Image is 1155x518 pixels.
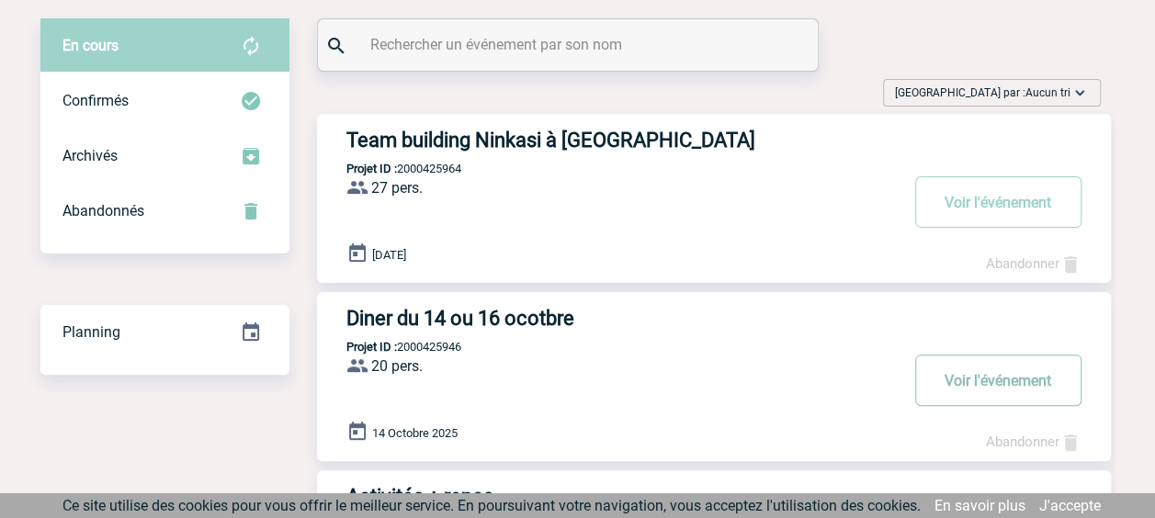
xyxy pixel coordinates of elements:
span: Confirmés [62,92,129,109]
span: En cours [62,37,119,54]
a: Activités + repas [317,485,1111,508]
button: Voir l'événement [915,176,1081,228]
input: Rechercher un événement par son nom [366,31,775,58]
img: baseline_expand_more_white_24dp-b.png [1070,84,1089,102]
h3: Activités + repas [346,485,898,508]
a: Team building Ninkasi à [GEOGRAPHIC_DATA] [317,129,1111,152]
b: Projet ID : [346,340,397,354]
a: Abandonner [986,255,1081,272]
p: 2000425946 [317,340,461,354]
h3: Diner du 14 ou 16 ocotbre [346,307,898,330]
a: Diner du 14 ou 16 ocotbre [317,307,1111,330]
div: Retrouvez ici tous vos événements organisés par date et état d'avancement [40,305,289,360]
b: Projet ID : [346,162,397,175]
span: Archivés [62,147,118,164]
button: Voir l'événement [915,355,1081,406]
span: [GEOGRAPHIC_DATA] par : [895,84,1070,102]
a: En savoir plus [934,497,1025,514]
a: Abandonner [986,434,1081,450]
p: 2000425964 [317,162,461,175]
span: Planning [62,323,120,341]
a: J'accepte [1039,497,1101,514]
span: [DATE] [372,248,406,262]
h3: Team building Ninkasi à [GEOGRAPHIC_DATA] [346,129,898,152]
div: Retrouvez ici tous vos événements annulés [40,184,289,239]
div: Retrouvez ici tous les événements que vous avez décidé d'archiver [40,129,289,184]
a: Planning [40,304,289,358]
span: Abandonnés [62,202,144,220]
span: 27 pers. [371,179,423,197]
span: 20 pers. [371,357,423,375]
span: Aucun tri [1025,86,1070,99]
span: Ce site utilise des cookies pour vous offrir le meilleur service. En poursuivant votre navigation... [62,497,921,514]
div: Retrouvez ici tous vos évènements avant confirmation [40,18,289,73]
span: 14 Octobre 2025 [372,426,458,440]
